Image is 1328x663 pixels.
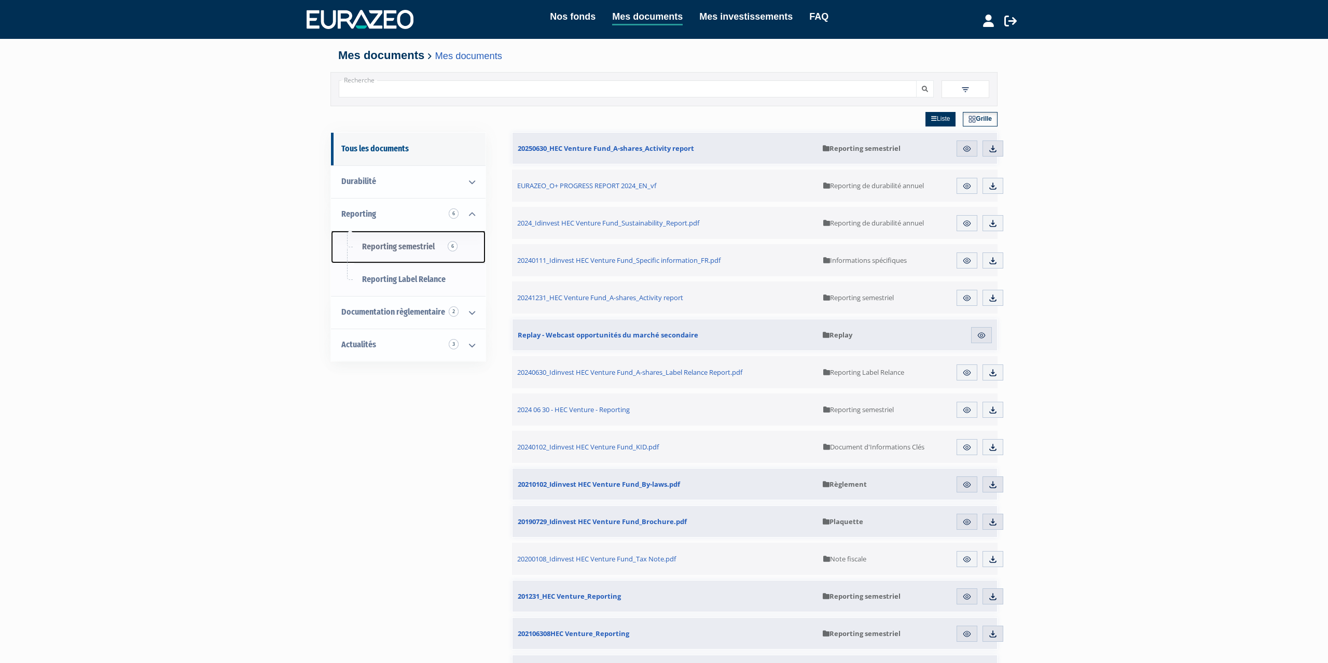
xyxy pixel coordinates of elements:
[988,592,998,601] img: download.svg
[513,506,818,537] a: 20190729_Idinvest HEC Venture Fund_Brochure.pdf
[513,618,818,649] a: 202106308HEC Venture_Reporting
[988,293,998,303] img: download.svg
[512,170,818,202] a: EURAZEO_O+ PROGRESS REPORT 2024_EN_vf
[341,340,376,349] span: Actualités
[962,443,972,452] img: eye.svg
[699,9,793,24] a: Mes investissements
[518,479,680,489] span: 20210102_Idinvest HEC Venture Fund_By-laws.pdf
[988,219,998,228] img: download.svg
[512,543,818,575] a: 20200108_Idinvest HEC Venture Fund_Tax Note.pdf
[448,241,458,251] span: 6
[962,480,972,489] img: eye.svg
[962,405,972,415] img: eye.svg
[362,274,446,284] span: Reporting Label Relance
[518,629,629,638] span: 202106308HEC Venture_Reporting
[963,112,998,126] a: Grille
[517,218,699,228] span: 2024_Idinvest HEC Venture Fund_Sustainability_Report.pdf
[988,555,998,564] img: download.svg
[449,306,459,317] span: 2
[513,581,818,612] a: 201231_HEC Venture_Reporting
[331,198,486,231] a: Reporting 6
[823,256,907,265] span: Informations spécifiques
[512,207,818,239] a: 2024_Idinvest HEC Venture Fund_Sustainability_Report.pdf
[518,144,694,153] span: 20250630_HEC Venture Fund_A-shares_Activity report
[341,307,445,317] span: Documentation règlementaire
[962,517,972,527] img: eye.svg
[962,368,972,377] img: eye.svg
[823,330,852,340] span: Replay
[969,116,976,123] img: grid.svg
[823,181,924,190] span: Reporting de durabilité annuel
[962,592,972,601] img: eye.svg
[331,231,486,263] a: Reporting semestriel6
[962,181,972,191] img: eye.svg
[307,10,413,29] img: 1732889491-logotype_eurazeo_blanc_rvb.png
[823,517,863,526] span: Plaquette
[823,293,894,302] span: Reporting semestriel
[512,281,818,314] a: 20241231_HEC Venture Fund_A-shares_Activity report
[962,256,972,265] img: eye.svg
[962,144,972,153] img: eye.svg
[512,393,818,426] a: 2024 06 30 - HEC Venture - Reporting
[988,443,998,452] img: download.svg
[517,442,659,452] span: 20240102_Idinvest HEC Venture Fund_KID.pdf
[513,469,818,500] a: 20210102_Idinvest HEC Venture Fund_By-laws.pdf
[823,442,924,452] span: Document d'Informations Clés
[517,405,630,414] span: 2024 06 30 - HEC Venture - Reporting
[517,554,676,563] span: 20200108_Idinvest HEC Venture Fund_Tax Note.pdf
[823,144,901,153] span: Reporting semestriel
[823,554,866,563] span: Note fiscale
[962,555,972,564] img: eye.svg
[512,244,818,276] a: 20240111_Idinvest HEC Venture Fund_Specific information_FR.pdf
[988,256,998,265] img: download.svg
[962,293,972,303] img: eye.svg
[518,591,621,601] span: 201231_HEC Venture_Reporting
[362,242,435,251] span: Reporting semestriel
[449,339,459,349] span: 3
[513,319,818,350] a: Replay - Webcast opportunités du marché secondaire
[331,263,486,296] a: Reporting Label Relance
[517,368,742,377] span: 20240630_Idinvest HEC Venture Fund_A-shares_Label Relance Report.pdf
[612,9,683,25] a: Mes documents
[339,80,917,97] input: Recherche
[809,9,828,24] a: FAQ
[341,176,376,186] span: Durabilité
[331,329,486,361] a: Actualités 3
[988,181,998,191] img: download.svg
[988,144,998,153] img: download.svg
[331,133,486,165] a: Tous les documents
[338,49,990,62] h4: Mes documents
[925,112,956,126] a: Liste
[435,50,502,61] a: Mes documents
[962,219,972,228] img: eye.svg
[518,330,698,340] span: Replay - Webcast opportunités du marché secondaire
[823,629,901,638] span: Reporting semestriel
[962,629,972,639] img: eye.svg
[988,517,998,527] img: download.svg
[988,405,998,415] img: download.svg
[823,591,901,601] span: Reporting semestriel
[518,517,687,526] span: 20190729_Idinvest HEC Venture Fund_Brochure.pdf
[988,480,998,489] img: download.svg
[517,181,656,190] span: EURAZEO_O+ PROGRESS REPORT 2024_EN_vf
[449,208,459,219] span: 6
[823,405,894,414] span: Reporting semestriel
[331,296,486,329] a: Documentation règlementaire 2
[988,629,998,639] img: download.svg
[823,479,867,489] span: Règlement
[512,431,818,463] a: 20240102_Idinvest HEC Venture Fund_KID.pdf
[517,293,683,302] span: 20241231_HEC Venture Fund_A-shares_Activity report
[977,331,986,340] img: eye.svg
[988,368,998,377] img: download.svg
[823,218,924,228] span: Reporting de durabilité annuel
[331,165,486,198] a: Durabilité
[512,356,818,388] a: 20240630_Idinvest HEC Venture Fund_A-shares_Label Relance Report.pdf
[550,9,596,24] a: Nos fonds
[341,209,376,219] span: Reporting
[517,256,721,265] span: 20240111_Idinvest HEC Venture Fund_Specific information_FR.pdf
[961,85,970,94] img: filter.svg
[823,368,904,377] span: Reporting Label Relance
[513,133,818,164] a: 20250630_HEC Venture Fund_A-shares_Activity report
